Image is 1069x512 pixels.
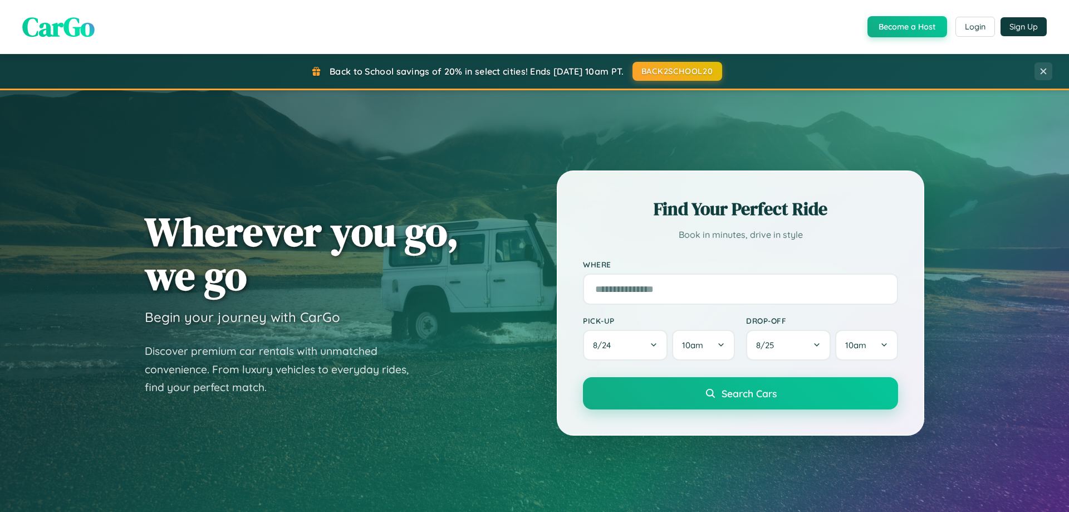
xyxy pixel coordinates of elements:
span: CarGo [22,8,95,45]
h1: Wherever you go, we go [145,209,459,298]
label: Drop-off [746,316,898,325]
p: Discover premium car rentals with unmatched convenience. From luxury vehicles to everyday rides, ... [145,342,423,397]
span: 8 / 25 [756,340,779,350]
button: 8/25 [746,330,831,360]
span: Back to School savings of 20% in select cities! Ends [DATE] 10am PT. [330,66,624,77]
label: Where [583,260,898,269]
button: 10am [835,330,898,360]
button: Search Cars [583,377,898,409]
button: BACK2SCHOOL20 [632,62,722,81]
button: Login [955,17,995,37]
span: 10am [682,340,703,350]
span: 8 / 24 [593,340,616,350]
button: Sign Up [1001,17,1047,36]
h3: Begin your journey with CarGo [145,309,340,325]
p: Book in minutes, drive in style [583,227,898,243]
button: 10am [672,330,735,360]
button: 8/24 [583,330,668,360]
button: Become a Host [867,16,947,37]
span: Search Cars [722,387,777,399]
label: Pick-up [583,316,735,325]
h2: Find Your Perfect Ride [583,197,898,221]
span: 10am [845,340,866,350]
